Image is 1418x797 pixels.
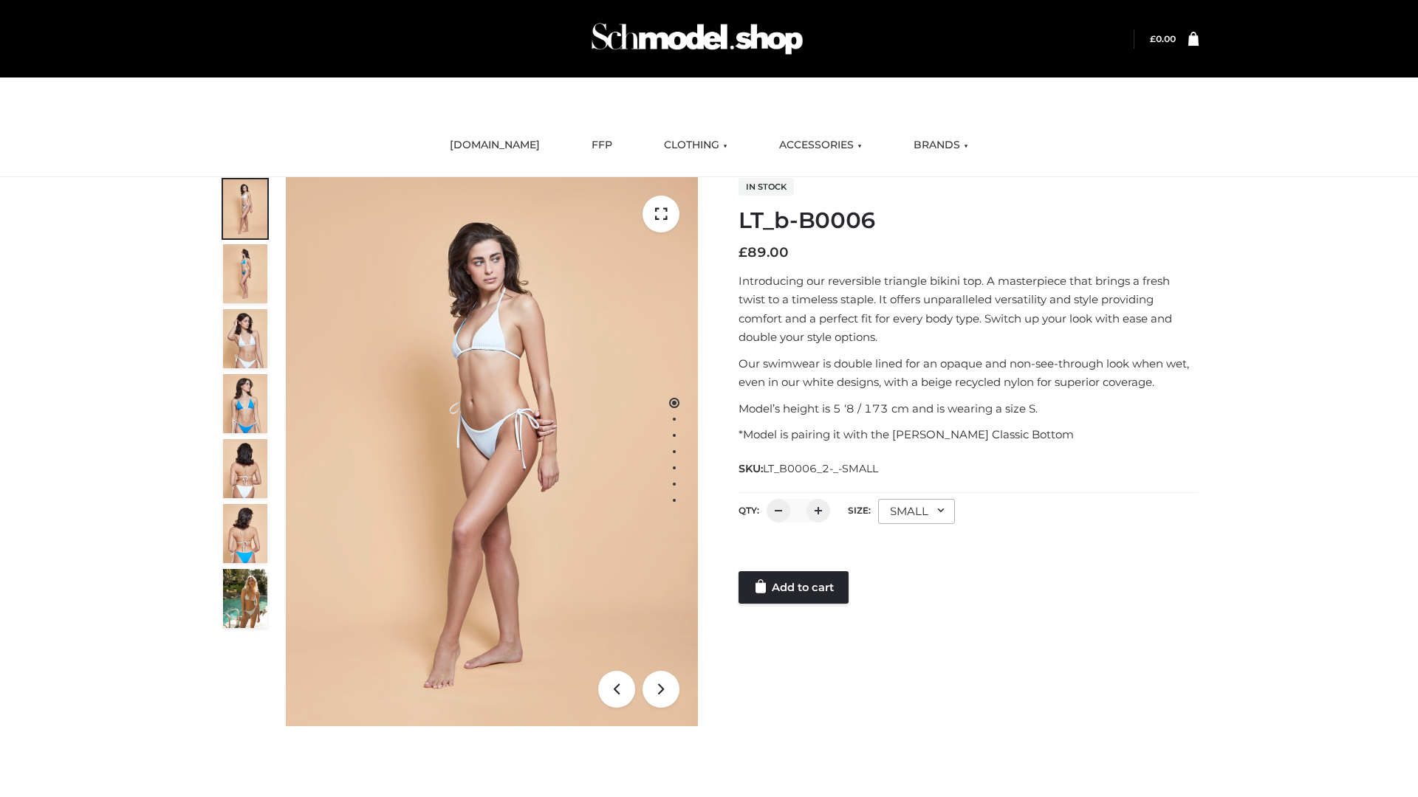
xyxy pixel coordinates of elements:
[878,499,955,524] div: SMALL
[739,425,1199,444] p: *Model is pairing it with the [PERSON_NAME] Classic Bottom
[223,504,267,563] img: ArielClassicBikiniTop_CloudNine_AzureSky_OW114ECO_8-scaled.jpg
[653,129,739,162] a: CLOTHING
[848,505,871,516] label: Size:
[739,244,789,261] bdi: 89.00
[763,462,878,475] span: LT_B0006_2-_-SMALL
[223,244,267,303] img: ArielClassicBikiniTop_CloudNine_AzureSky_OW114ECO_2-scaled.jpg
[286,177,698,726] img: ArielClassicBikiniTop_CloudNine_AzureSky_OW114ECO_1
[768,129,873,162] a: ACCESSORIES
[739,505,759,516] label: QTY:
[223,179,267,238] img: ArielClassicBikiniTop_CloudNine_AzureSky_OW114ECO_1-scaled.jpg
[1150,33,1156,44] span: £
[739,244,747,261] span: £
[739,178,794,196] span: In stock
[223,309,267,368] img: ArielClassicBikiniTop_CloudNine_AzureSky_OW114ECO_3-scaled.jpg
[439,129,551,162] a: [DOMAIN_NAME]
[580,129,623,162] a: FFP
[586,10,808,68] img: Schmodel Admin 964
[1150,33,1176,44] a: £0.00
[739,207,1199,234] h1: LT_b-B0006
[739,399,1199,418] p: Model’s height is 5 ‘8 / 173 cm and is wearing a size S.
[223,374,267,433] img: ArielClassicBikiniTop_CloudNine_AzureSky_OW114ECO_4-scaled.jpg
[1150,33,1176,44] bdi: 0.00
[739,460,880,477] span: SKU:
[739,354,1199,392] p: Our swimwear is double lined for an opaque and non-see-through look when wet, even in our white d...
[223,569,267,628] img: Arieltop_CloudNine_AzureSky2.jpg
[739,272,1199,347] p: Introducing our reversible triangle bikini top. A masterpiece that brings a fresh twist to a time...
[223,439,267,498] img: ArielClassicBikiniTop_CloudNine_AzureSky_OW114ECO_7-scaled.jpg
[739,571,849,604] a: Add to cart
[902,129,979,162] a: BRANDS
